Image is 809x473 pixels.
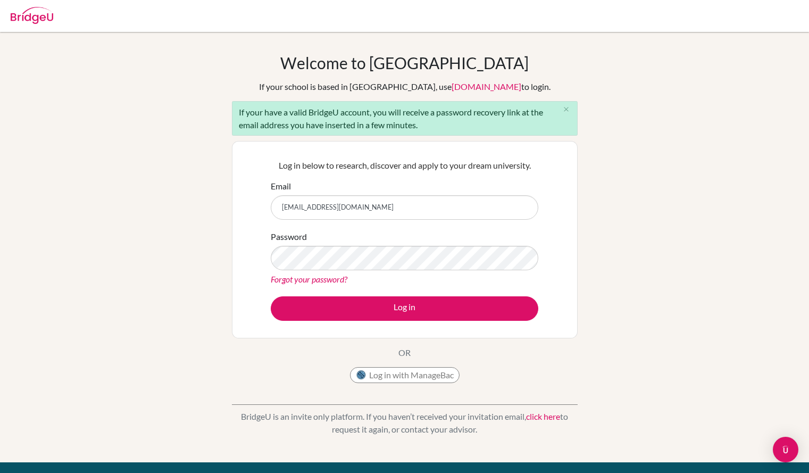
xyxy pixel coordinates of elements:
[232,410,578,436] p: BridgeU is an invite only platform. If you haven’t received your invitation email, to request it ...
[271,274,347,284] a: Forgot your password?
[773,437,798,462] div: Open Intercom Messenger
[452,81,521,92] a: [DOMAIN_NAME]
[271,159,538,172] p: Log in below to research, discover and apply to your dream university.
[271,180,291,193] label: Email
[232,101,578,136] div: If your have a valid BridgeU account, you will receive a password recovery link at the email addr...
[259,80,551,93] div: If your school is based in [GEOGRAPHIC_DATA], use to login.
[556,102,577,118] button: Close
[562,105,570,113] i: close
[526,411,560,421] a: click here
[398,346,411,359] p: OR
[350,367,460,383] button: Log in with ManageBac
[271,230,307,243] label: Password
[280,53,529,72] h1: Welcome to [GEOGRAPHIC_DATA]
[271,296,538,321] button: Log in
[11,7,53,24] img: Bridge-U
